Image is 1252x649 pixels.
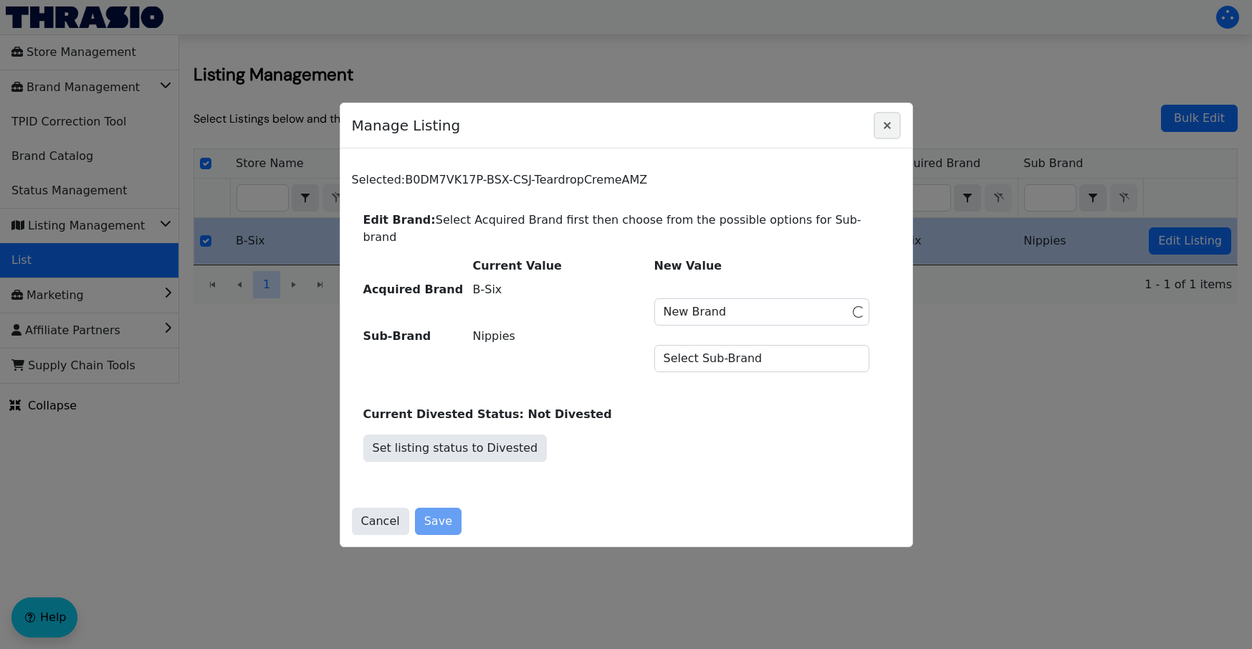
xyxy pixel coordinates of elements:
button: Set listing status to Divested [363,435,548,462]
p: Select Acquired Brand first then choose from the possible options for Sub-brand [363,212,889,246]
b: New Value [654,259,722,273]
b: Acquired Brand [363,283,464,296]
span: Cancel [361,513,400,530]
button: Cancel [352,508,409,535]
button: Close [874,112,901,139]
b: Current Divested Status: Not Divested [363,407,612,421]
b: Edit Brand: [363,213,436,227]
b: Sub-Brand [363,329,431,343]
span: Manage Listing [352,108,874,143]
span: Set listing status to Divested [373,440,538,457]
p: Selected: B0DM7VK17P - BSX-CSJ-TeardropCremeAMZ [352,171,901,189]
span: B-Six [473,283,502,296]
span: Nippies [473,329,515,343]
b: Current Value [473,259,562,273]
